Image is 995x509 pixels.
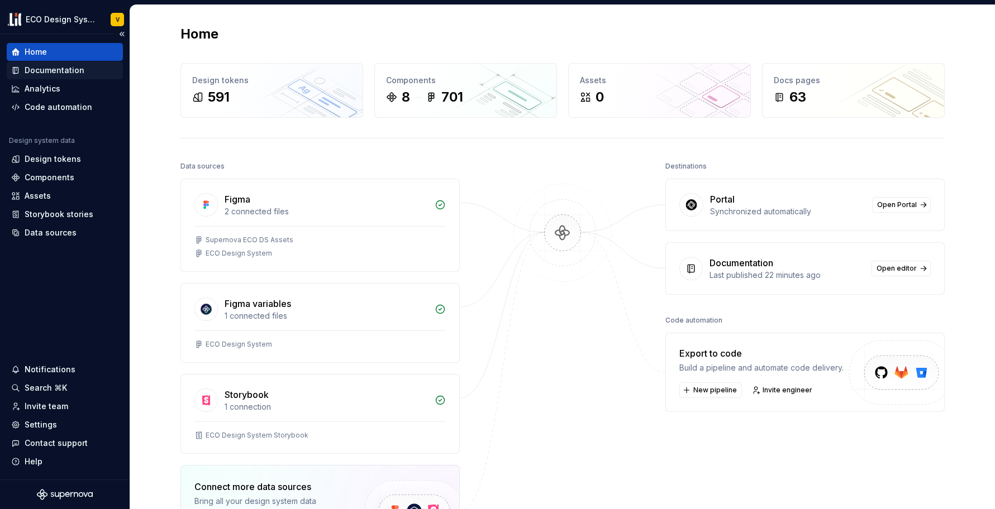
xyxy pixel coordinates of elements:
[25,419,57,430] div: Settings
[568,63,751,118] a: Assets0
[225,297,291,310] div: Figma variables
[877,200,917,209] span: Open Portal
[25,456,42,467] div: Help
[25,83,60,94] div: Analytics
[789,88,806,106] div: 63
[180,63,363,118] a: Design tokens591
[206,236,293,244] div: Supernova ECO DS Assets
[206,340,272,349] div: ECO Design System
[7,205,123,223] a: Storybook stories
[7,150,123,168] a: Design tokens
[596,88,604,106] div: 0
[374,63,557,118] a: Components8701
[441,88,463,106] div: 701
[710,193,735,206] div: Portal
[402,88,410,106] div: 8
[25,401,68,412] div: Invite team
[7,453,123,470] button: Help
[693,386,737,395] span: New pipeline
[25,382,67,393] div: Search ⌘K
[25,364,75,375] div: Notifications
[7,416,123,434] a: Settings
[7,397,123,415] a: Invite team
[9,136,75,145] div: Design system data
[194,480,345,493] div: Connect more data sources
[25,102,92,113] div: Code automation
[580,75,739,86] div: Assets
[763,386,812,395] span: Invite engineer
[180,283,460,363] a: Figma variables1 connected filesECO Design System
[872,261,931,276] a: Open editor
[206,249,272,258] div: ECO Design System
[2,7,127,31] button: ECO Design SystemV
[749,382,817,398] a: Invite engineer
[665,313,722,328] div: Code automation
[225,310,428,321] div: 1 connected files
[225,193,250,206] div: Figma
[225,388,269,401] div: Storybook
[679,382,742,398] button: New pipeline
[180,159,225,174] div: Data sources
[710,270,865,281] div: Last published 22 minutes ago
[872,197,931,213] a: Open Portal
[208,88,230,106] div: 591
[7,379,123,397] button: Search ⌘K
[386,75,545,86] div: Components
[116,15,120,24] div: V
[679,347,844,360] div: Export to code
[8,13,21,26] img: f0abbffb-d71d-4d32-b858-d34959bbcc23.png
[225,206,428,217] div: 2 connected files
[114,26,130,42] button: Collapse sidebar
[7,169,123,186] a: Components
[710,256,773,270] div: Documentation
[877,264,917,273] span: Open editor
[7,80,123,98] a: Analytics
[7,61,123,79] a: Documentation
[25,172,74,183] div: Components
[7,43,123,61] a: Home
[225,401,428,412] div: 1 connection
[710,206,865,217] div: Synchronized automatically
[774,75,933,86] div: Docs pages
[7,224,123,242] a: Data sources
[25,190,51,201] div: Assets
[7,361,123,378] button: Notifications
[665,159,707,174] div: Destinations
[25,46,47,57] div: Home
[25,65,84,76] div: Documentation
[7,98,123,116] a: Code automation
[762,63,945,118] a: Docs pages63
[25,153,81,165] div: Design tokens
[25,227,77,238] div: Data sources
[679,362,844,373] div: Build a pipeline and automate code delivery.
[180,374,460,454] a: Storybook1 connectionECO Design System Storybook
[26,14,97,25] div: ECO Design System
[7,187,123,205] a: Assets
[206,431,308,440] div: ECO Design System Storybook
[180,179,460,272] a: Figma2 connected filesSupernova ECO DS AssetsECO Design System
[192,75,351,86] div: Design tokens
[25,438,88,449] div: Contact support
[7,434,123,452] button: Contact support
[25,209,93,220] div: Storybook stories
[180,25,218,43] h2: Home
[37,489,93,500] svg: Supernova Logo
